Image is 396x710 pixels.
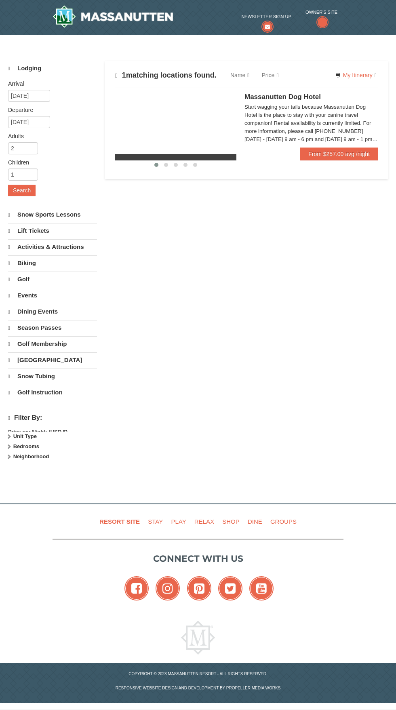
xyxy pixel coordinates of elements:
[8,429,67,435] strong: Price per Night: (USD $)
[145,512,166,531] a: Stay
[13,453,49,459] strong: Neighborhood
[8,80,91,88] label: Arrival
[8,352,97,368] a: [GEOGRAPHIC_DATA]
[219,512,243,531] a: Shop
[244,512,265,531] a: Dine
[53,5,173,28] img: Massanutten Resort Logo
[53,552,343,565] p: Connect with us
[181,621,215,655] img: Massanutten Resort Logo
[8,304,97,319] a: Dining Events
[191,512,217,531] a: Relax
[305,8,337,16] span: Owner's Site
[8,272,97,287] a: Golf
[168,512,189,531] a: Play
[8,255,97,271] a: Biking
[8,223,97,238] a: Lift Tickets
[116,686,281,690] a: Responsive website design and development by Propeller Media Works
[330,69,382,81] a: My Itinerary
[224,67,255,83] a: Name
[300,147,378,160] a: From $257.00 avg /night
[267,512,300,531] a: Groups
[241,13,291,21] span: Newsletter Sign Up
[8,61,97,76] a: Lodging
[244,93,321,101] span: Massanutten Dog Hotel
[8,369,97,384] a: Snow Tubing
[8,414,97,422] h4: Filter By:
[46,671,350,677] p: Copyright © 2023 Massanutten Resort - All Rights Reserved.
[53,5,173,28] a: Massanutten Resort
[8,106,91,114] label: Departure
[13,433,37,439] strong: Unit Type
[8,385,97,400] a: Golf Instruction
[8,158,91,166] label: Children
[305,8,337,29] a: Owner's Site
[8,288,97,303] a: Events
[255,67,284,83] a: Price
[8,132,91,140] label: Adults
[96,512,143,531] a: Resort Site
[8,320,97,335] a: Season Passes
[244,103,378,143] div: Start wagging your tails because Massanutten Dog Hotel is the place to stay with your canine trav...
[8,239,97,255] a: Activities & Attractions
[8,336,97,352] a: Golf Membership
[13,443,39,449] strong: Bedrooms
[8,185,36,196] button: Search
[241,13,291,29] a: Newsletter Sign Up
[8,207,97,222] a: Snow Sports Lessons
